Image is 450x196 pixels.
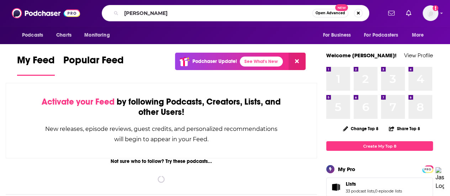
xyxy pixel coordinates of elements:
[423,166,432,171] a: PRO
[346,181,402,187] a: Lists
[84,30,110,40] span: Monitoring
[121,7,312,19] input: Search podcasts, credits, & more...
[42,124,281,144] div: New releases, episode reviews, guest credits, and personalized recommendations will begin to appe...
[388,122,420,136] button: Share Top 8
[423,166,432,172] span: PRO
[42,96,115,107] span: Activate your Feed
[102,5,369,21] div: Search podcasts, credits, & more...
[338,166,355,173] div: My Pro
[339,124,383,133] button: Change Top 8
[346,181,356,187] span: Lists
[403,7,414,19] a: Show notifications dropdown
[56,30,72,40] span: Charts
[17,54,55,76] a: My Feed
[79,28,119,42] button: open menu
[52,28,76,42] a: Charts
[335,4,348,11] span: New
[375,189,402,194] a: 0 episode lists
[63,54,124,76] a: Popular Feed
[17,28,52,42] button: open menu
[63,54,124,70] span: Popular Feed
[412,30,424,40] span: More
[12,6,80,20] img: Podchaser - Follow, Share and Rate Podcasts
[346,189,374,194] a: 33 podcast lists
[17,54,55,70] span: My Feed
[423,5,438,21] button: Show profile menu
[326,141,433,151] a: Create My Top 8
[6,158,317,164] div: Not sure who to follow? Try these podcasts...
[316,11,345,15] span: Open Advanced
[326,52,397,59] a: Welcome [PERSON_NAME]!
[404,52,433,59] a: View Profile
[364,30,398,40] span: For Podcasters
[323,30,351,40] span: For Business
[359,28,408,42] button: open menu
[312,9,348,17] button: Open AdvancedNew
[423,5,438,21] img: User Profile
[329,182,343,192] a: Lists
[385,7,397,19] a: Show notifications dropdown
[318,28,360,42] button: open menu
[42,97,281,117] div: by following Podcasts, Creators, Lists, and other Users!
[22,30,43,40] span: Podcasts
[407,28,433,42] button: open menu
[240,57,283,67] a: See What's New
[423,5,438,21] span: Logged in as RebRoz5
[374,189,375,194] span: ,
[433,5,438,11] svg: Add a profile image
[192,58,237,64] p: Podchaser Update!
